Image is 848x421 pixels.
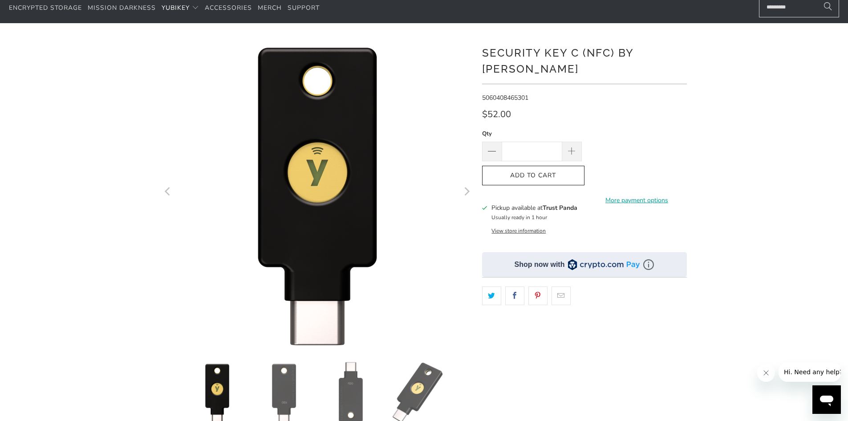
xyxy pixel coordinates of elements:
a: Email this to a friend [552,286,571,305]
a: Security Key C (NFC) by Yubico - Trust Panda [162,37,473,348]
iframe: Message from company [779,362,841,382]
span: Encrypted Storage [9,4,82,12]
h1: Security Key C (NFC) by [PERSON_NAME] [482,43,687,77]
button: Previous [161,37,175,348]
a: Share this on Twitter [482,286,501,305]
span: Mission Darkness [88,4,156,12]
div: Shop now with [515,260,565,270]
h3: Pickup available at [491,203,577,213]
span: YubiKey [162,4,190,12]
span: Accessories [205,4,252,12]
iframe: Reviews Widget [482,321,687,350]
iframe: Close message [757,364,775,382]
span: $52.00 [482,108,511,120]
button: Add to Cart [482,166,584,186]
iframe: Button to launch messaging window [812,385,841,414]
span: 5060408465301 [482,94,528,102]
span: Support [288,4,320,12]
span: Merch [258,4,282,12]
a: More payment options [587,196,687,205]
span: Hi. Need any help? [5,6,64,13]
b: Trust Panda [543,204,577,212]
a: Share this on Facebook [505,286,524,305]
span: Add to Cart [491,172,575,180]
a: Share this on Pinterest [528,286,548,305]
button: View store information [491,227,546,234]
small: Usually ready in 1 hour [491,214,547,221]
label: Qty [482,129,582,139]
button: Next [459,37,474,348]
